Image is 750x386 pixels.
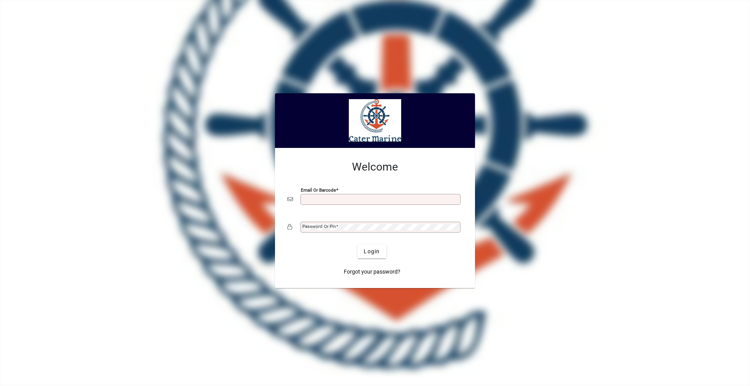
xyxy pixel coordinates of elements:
[302,224,336,229] mat-label: Password or Pin
[364,247,380,256] span: Login
[357,244,386,258] button: Login
[344,268,400,276] span: Forgot your password?
[287,160,462,174] h2: Welcome
[341,265,404,279] a: Forgot your password?
[301,187,336,193] mat-label: Email or Barcode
